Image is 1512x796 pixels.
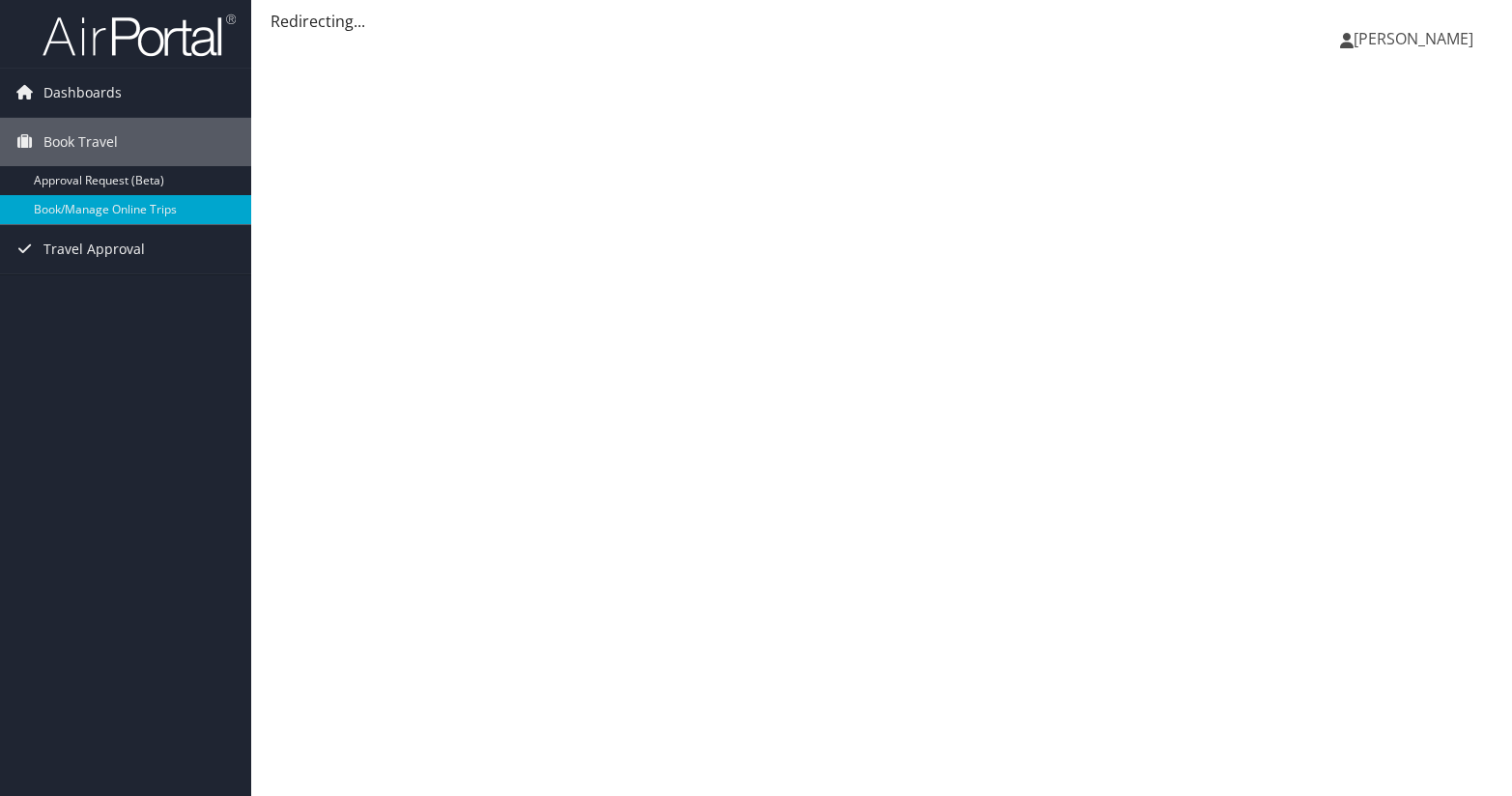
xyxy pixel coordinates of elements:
span: Book Travel [43,118,118,166]
a: [PERSON_NAME] [1340,10,1493,68]
span: Dashboards [43,69,122,117]
span: [PERSON_NAME] [1354,28,1473,49]
img: airportal-logo.png [43,13,236,58]
div: Redirecting... [271,10,1493,33]
span: Travel Approval [43,225,145,273]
